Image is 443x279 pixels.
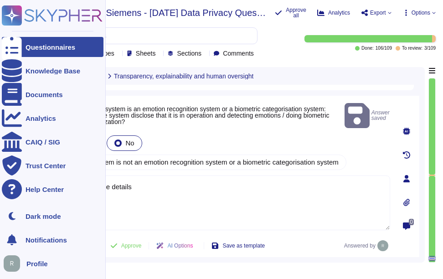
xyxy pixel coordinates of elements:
a: Analytics [2,108,103,128]
div: Analytics [26,115,56,122]
div: Dark mode [26,213,61,220]
div: CAIQ / SIG [26,139,60,145]
span: Save as template [222,243,265,248]
span: Done: [361,46,374,51]
span: AI system is not an emotion recognition system or a biometric categorisation system [84,158,339,166]
span: Transparency, explainability and human oversight [114,73,254,79]
span: Comments [223,50,254,57]
span: If the AI system is an emotion recognition system or a biometric categorisation system: Does the ... [82,105,329,125]
span: Profile [26,260,48,267]
img: user [377,240,388,251]
span: Siemens - [DATE] Data Privacy Questionnaire [106,8,268,17]
button: Approve [103,237,149,255]
span: Answered by [344,243,376,248]
span: To review: [402,46,422,51]
a: Knowledge Base [2,61,103,81]
span: Export [370,10,386,15]
button: Save as template [204,237,272,255]
span: 0 [409,219,414,225]
a: CAIQ / SIG [2,132,103,152]
span: 3 / 109 [424,46,436,51]
button: Analytics [317,9,350,16]
div: Documents [26,91,63,98]
textarea: Describe the details [64,176,390,230]
a: Questionnaires [2,37,103,57]
span: Analytics [328,10,350,15]
span: Answer saved [345,101,390,130]
span: Sheets [136,50,156,57]
span: 106 / 109 [376,46,392,51]
img: user [4,255,20,272]
a: Documents [2,84,103,104]
button: user [2,253,26,274]
span: Notifications [26,237,67,243]
div: Questionnaires [26,44,75,51]
button: Approve all [275,7,306,18]
span: Options [412,10,430,15]
div: Knowledge Base [26,67,80,74]
span: No [125,139,134,147]
span: Sections [177,50,201,57]
div: Trust Center [26,162,66,169]
div: Help Center [26,186,64,193]
a: Help Center [2,179,103,199]
a: Trust Center [2,155,103,176]
span: Approve all [286,7,306,18]
span: AI Options [167,243,193,248]
input: Search by keywords [36,28,257,44]
span: Approve [121,243,142,248]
